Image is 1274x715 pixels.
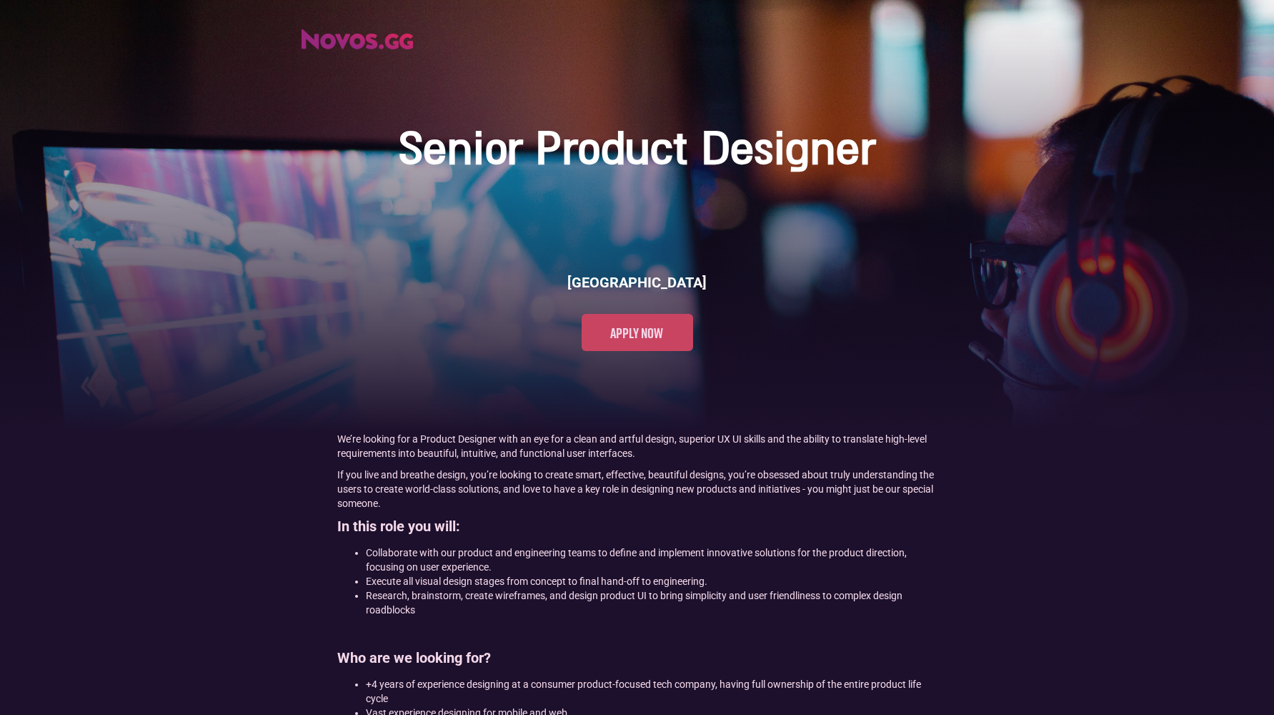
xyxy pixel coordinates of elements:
a: Apply now [582,314,693,351]
p: If you live and breathe design, you’re looking to create smart, effective, beautiful designs, you... [337,468,937,511]
h6: [GEOGRAPHIC_DATA] [567,272,707,292]
p: We’re looking for a Product Designer with an eye for a clean and artful design, superior UX UI sk... [337,432,937,460]
li: +4 years of experience designing at a consumer product-focused tech company, having full ownershi... [366,677,937,706]
li: Collaborate with our product and engineering teams to define and implement innovative solutions f... [366,546,937,574]
li: Execute all visual design stages from concept to final hand-off to engineering. [366,574,937,588]
li: Research, brainstorm, create wireframes, and design product UI to bring simplicity and user frien... [366,588,937,617]
strong: In this role you will: [337,518,460,535]
h1: Senior Product Designer [399,123,875,179]
strong: Who are we looking for? [337,649,491,666]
